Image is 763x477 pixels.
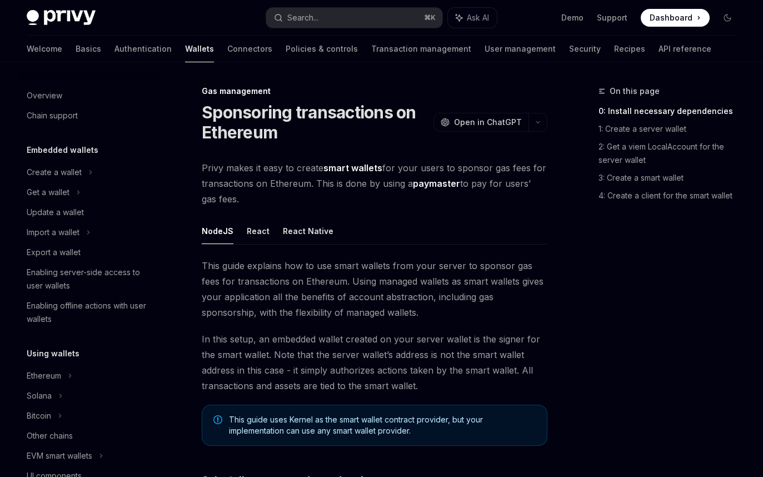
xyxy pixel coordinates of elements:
span: In this setup, an embedded wallet created on your server wallet is the signer for the smart walle... [202,331,547,394]
a: Chain support [18,106,160,126]
a: Export a wallet [18,242,160,262]
div: Update a wallet [27,206,84,219]
div: Gas management [202,86,547,97]
a: Overview [18,86,160,106]
a: Transaction management [371,36,471,62]
a: Dashboard [641,9,710,27]
a: Security [569,36,601,62]
div: Bitcoin [27,409,51,423]
a: API reference [659,36,711,62]
button: Search...⌘K [266,8,442,28]
span: Privy makes it easy to create for your users to sponsor gas fees for transactions on Ethereum. Th... [202,160,547,207]
a: 3: Create a smart wallet [599,169,745,187]
a: paymaster [413,178,460,190]
a: 0: Install necessary dependencies [599,102,745,120]
span: On this page [610,85,660,98]
div: EVM smart wallets [27,449,92,463]
div: Ethereum [27,369,61,382]
div: Search... [287,11,318,24]
button: Ask AI [448,8,497,28]
button: Open in ChatGPT [433,113,528,132]
h1: Sponsoring transactions on Ethereum [202,102,429,142]
a: Connectors [227,36,272,62]
div: Overview [27,89,62,102]
button: NodeJS [202,218,233,244]
div: Enabling server-side access to user wallets [27,266,153,292]
span: Open in ChatGPT [454,117,522,128]
a: 2: Get a viem LocalAccount for the server wallet [599,138,745,169]
div: Create a wallet [27,166,82,179]
a: Update a wallet [18,202,160,222]
a: Wallets [185,36,214,62]
a: Support [597,12,627,23]
img: dark logo [27,10,96,26]
button: React Native [283,218,333,244]
span: Dashboard [650,12,692,23]
a: Recipes [614,36,645,62]
div: Chain support [27,109,78,122]
svg: Note [213,415,222,424]
div: Import a wallet [27,226,79,239]
span: ⌘ K [424,13,436,22]
a: Authentication [114,36,172,62]
a: Demo [561,12,584,23]
a: Welcome [27,36,62,62]
a: Enabling server-side access to user wallets [18,262,160,296]
div: Get a wallet [27,186,69,199]
span: This guide explains how to use smart wallets from your server to sponsor gas fees for transaction... [202,258,547,320]
strong: smart wallets [323,162,382,173]
a: Basics [76,36,101,62]
div: Other chains [27,429,73,443]
span: Ask AI [467,12,489,23]
a: 1: Create a server wallet [599,120,745,138]
a: Other chains [18,426,160,446]
a: User management [485,36,556,62]
h5: Embedded wallets [27,143,98,157]
button: React [247,218,270,244]
div: Enabling offline actions with user wallets [27,299,153,326]
span: This guide uses Kernel as the smart wallet contract provider, but your implementation can use any... [229,414,536,436]
h5: Using wallets [27,347,79,360]
a: Enabling offline actions with user wallets [18,296,160,329]
a: Policies & controls [286,36,358,62]
a: 4: Create a client for the smart wallet [599,187,745,205]
button: Toggle dark mode [719,9,736,27]
div: Solana [27,389,52,403]
div: Export a wallet [27,246,81,259]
